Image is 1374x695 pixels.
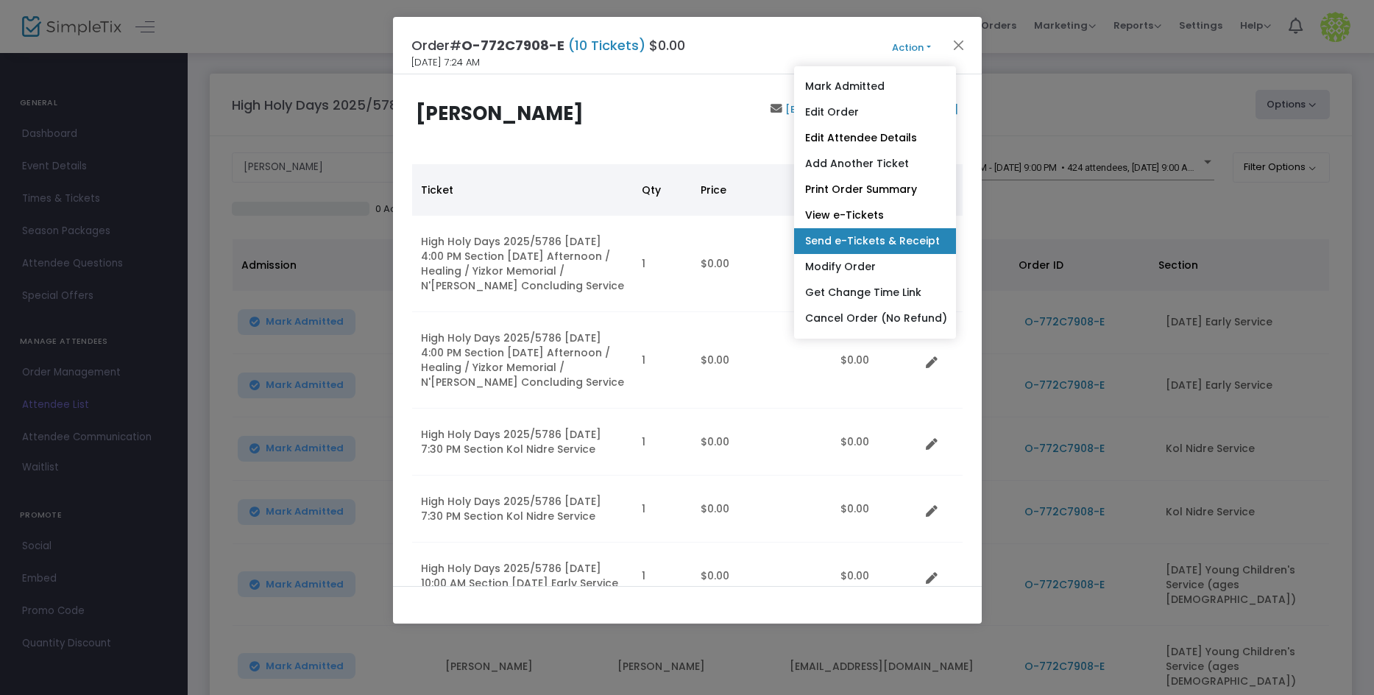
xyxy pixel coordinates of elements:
td: High Holy Days 2025/5786 [DATE] 4:00 PM Section [DATE] Afternoon / Healing / Yizkor Memorial / N'... [412,312,633,409]
a: [EMAIL_ADDRESS][DOMAIN_NAME] [782,102,958,116]
td: High Holy Days 2025/5786 [DATE] 4:00 PM Section [DATE] Afternoon / Healing / Yizkor Memorial / N'... [412,216,633,312]
a: Modify Order [794,254,956,280]
td: High Holy Days 2025/5786 [DATE] 7:30 PM Section Kol Nidre Service [412,476,633,543]
th: Ticket [412,164,633,216]
th: Qty [633,164,692,216]
h4: Order# $0.00 [411,35,685,55]
td: $0.00 [832,543,920,610]
td: High Holy Days 2025/5786 [DATE] 10:00 AM Section [DATE] Early Service [412,543,633,610]
i: 421 error proxying data: recv: read tcp 192.254.122.242:42838->199.59.243.228:25: read: connectio... [771,103,782,115]
button: Action [868,40,956,56]
button: Close [949,35,968,54]
a: Print Order Summary [794,177,956,202]
a: View e-Tickets [794,202,956,228]
td: $0.00 [832,312,920,409]
td: $0.00 [832,409,920,476]
span: [DATE] 7:24 AM [411,55,480,70]
span: (10 Tickets) [564,36,649,54]
a: Cancel Order (No Refund) [794,306,956,331]
a: Edit Attendee Details [794,125,956,151]
a: Edit Order [794,99,956,125]
a: Mark Admitted [794,74,956,99]
td: 1 [633,409,692,476]
td: 1 [633,543,692,610]
a: Send e-Tickets & Receipt [794,228,956,254]
td: $0.00 [692,543,832,610]
span: O-772C7908-E [461,36,564,54]
td: 1 [633,312,692,409]
b: [PERSON_NAME] [416,100,584,127]
td: 1 [633,476,692,543]
td: High Holy Days 2025/5786 [DATE] 7:30 PM Section Kol Nidre Service [412,409,633,476]
td: $0.00 [692,409,832,476]
th: Price [692,164,832,216]
a: Add Another Ticket [794,151,956,177]
a: Get Change Time Link [794,280,956,306]
td: $0.00 [832,476,920,543]
td: 1 [633,216,692,312]
td: $0.00 [692,216,832,312]
td: $0.00 [692,476,832,543]
td: $0.00 [692,312,832,409]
